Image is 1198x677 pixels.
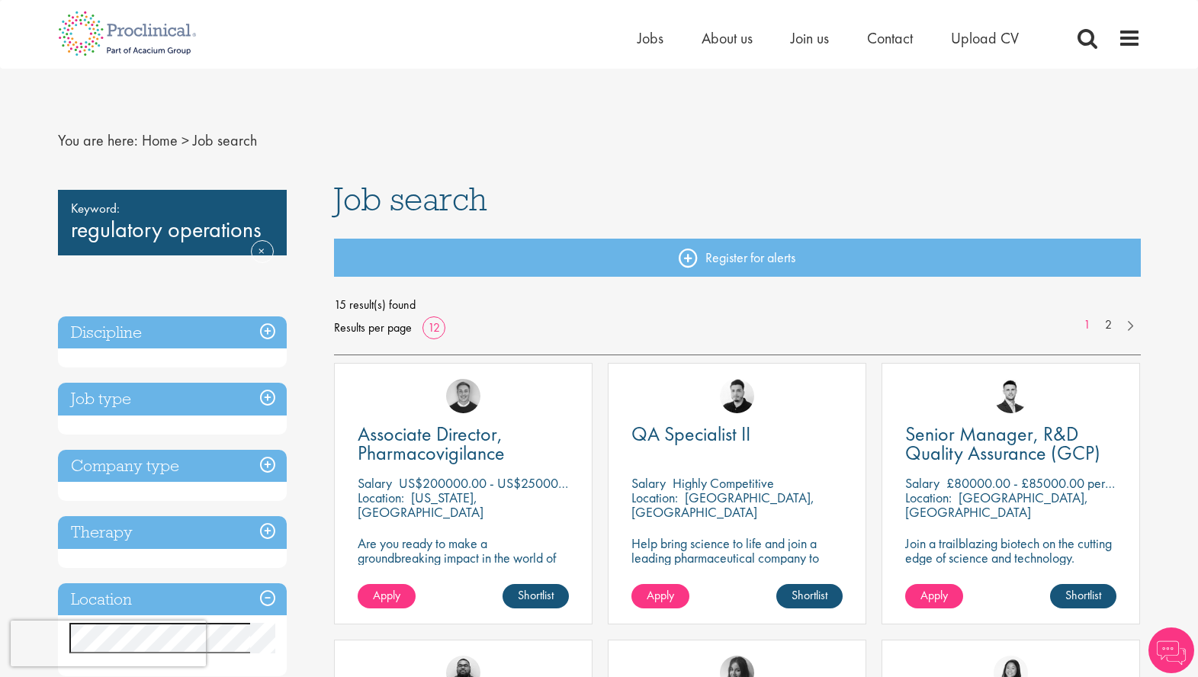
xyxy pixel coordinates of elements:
[791,28,829,48] a: Join us
[720,379,754,413] img: Anderson Maldonado
[251,240,274,284] a: Remove
[905,421,1100,466] span: Senior Manager, R&D Quality Assurance (GCP)
[702,28,753,48] a: About us
[58,516,287,549] h3: Therapy
[905,536,1116,565] p: Join a trailblazing biotech on the cutting edge of science and technology.
[994,379,1028,413] img: Joshua Godden
[58,583,287,616] h3: Location
[631,584,689,608] a: Apply
[58,383,287,416] h3: Job type
[631,536,843,608] p: Help bring science to life and join a leading pharmaceutical company to play a key role in delive...
[58,130,138,150] span: You are here:
[142,130,178,150] a: breadcrumb link
[71,197,274,219] span: Keyword:
[58,450,287,483] h3: Company type
[920,587,948,603] span: Apply
[631,489,678,506] span: Location:
[358,489,483,521] p: [US_STATE], [GEOGRAPHIC_DATA]
[631,489,814,521] p: [GEOGRAPHIC_DATA], [GEOGRAPHIC_DATA]
[373,587,400,603] span: Apply
[905,425,1116,463] a: Senior Manager, R&D Quality Assurance (GCP)
[358,536,569,608] p: Are you ready to make a groundbreaking impact in the world of biotechnology? Join a growing compa...
[776,584,843,608] a: Shortlist
[358,474,392,492] span: Salary
[334,294,1141,316] span: 15 result(s) found
[631,474,666,492] span: Salary
[647,587,674,603] span: Apply
[58,316,287,349] h3: Discipline
[358,489,404,506] span: Location:
[951,28,1019,48] a: Upload CV
[193,130,257,150] span: Job search
[181,130,189,150] span: >
[673,474,774,492] p: Highly Competitive
[1097,316,1119,334] a: 2
[422,319,445,335] a: 12
[446,379,480,413] img: Bo Forsen
[358,584,416,608] a: Apply
[58,190,287,255] div: regulatory operations
[631,425,843,444] a: QA Specialist II
[334,239,1141,277] a: Register for alerts
[638,28,663,48] a: Jobs
[503,584,569,608] a: Shortlist
[631,421,750,447] span: QA Specialist II
[867,28,913,48] a: Contact
[11,621,206,666] iframe: reCAPTCHA
[399,474,642,492] p: US$200000.00 - US$250000.00 per annum
[1148,627,1194,673] img: Chatbot
[905,489,1088,521] p: [GEOGRAPHIC_DATA], [GEOGRAPHIC_DATA]
[905,584,963,608] a: Apply
[905,474,939,492] span: Salary
[1050,584,1116,608] a: Shortlist
[946,474,1142,492] p: £80000.00 - £85000.00 per annum
[358,425,569,463] a: Associate Director, Pharmacovigilance
[905,489,952,506] span: Location:
[334,178,487,220] span: Job search
[334,316,412,339] span: Results per page
[1076,316,1098,334] a: 1
[358,421,505,466] span: Associate Director, Pharmacovigilance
